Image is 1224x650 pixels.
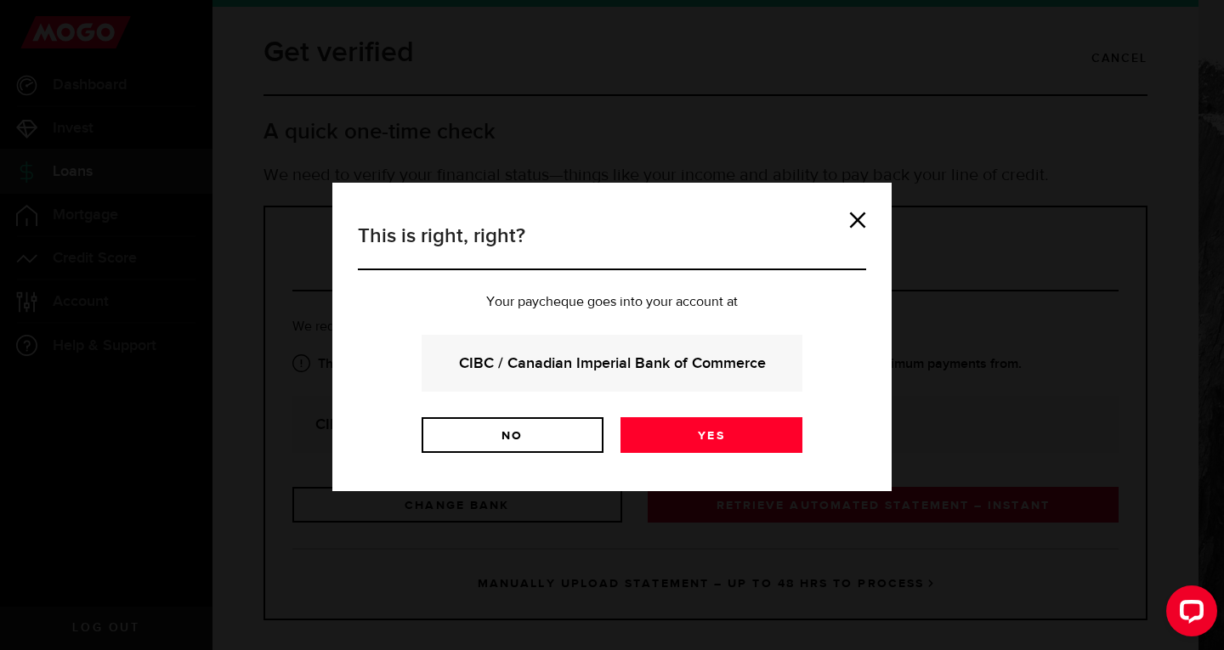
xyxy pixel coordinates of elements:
[1153,579,1224,650] iframe: LiveChat chat widget
[358,221,866,270] h3: This is right, right?
[445,352,779,375] strong: CIBC / Canadian Imperial Bank of Commerce
[358,296,866,309] p: Your paycheque goes into your account at
[620,417,802,453] a: Yes
[422,417,603,453] a: No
